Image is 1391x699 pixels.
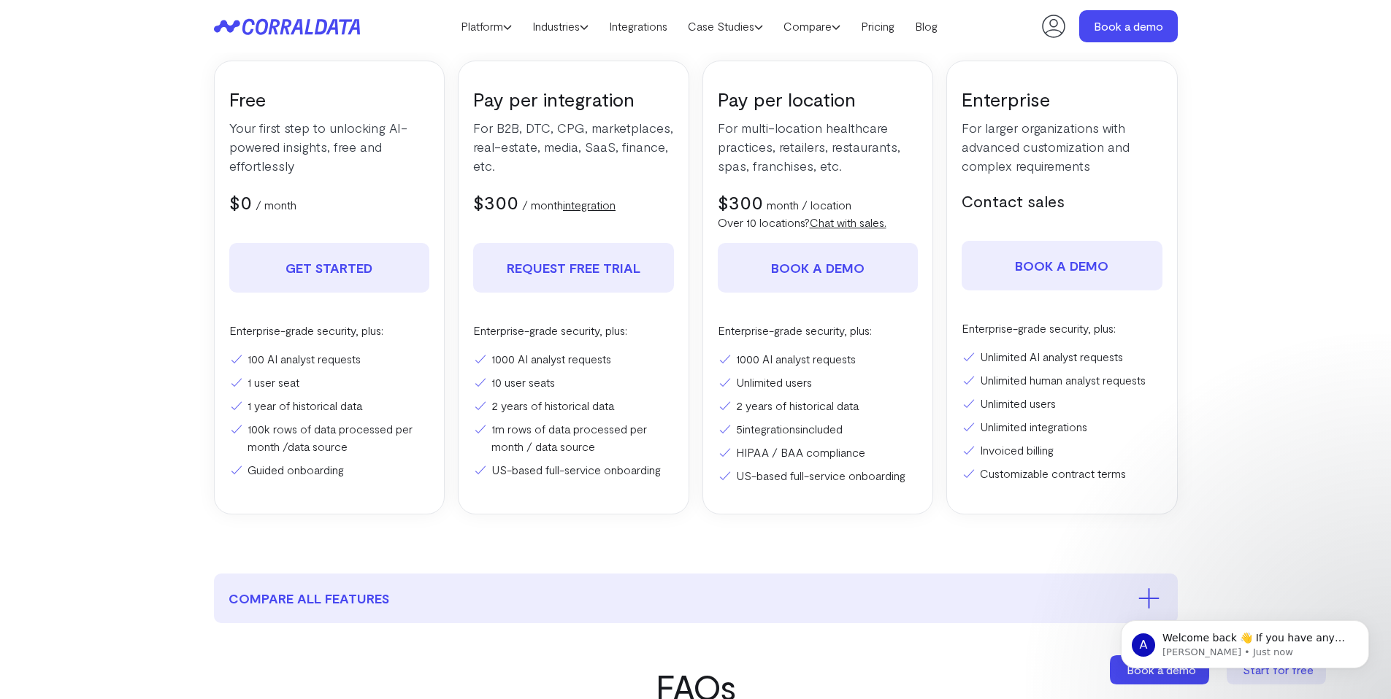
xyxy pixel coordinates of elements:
li: Invoiced billing [962,441,1162,459]
li: Unlimited integrations [962,418,1162,436]
a: Blog [905,15,948,37]
a: Chat with sales. [810,215,886,229]
span: $300 [473,190,518,213]
p: For B2B, DTC, CPG, marketplaces, real-estate, media, SaaS, finance, etc. [473,118,674,175]
a: data source [288,439,348,453]
h3: Free [229,87,430,111]
a: integrations [743,422,800,436]
li: 1 year of historical data [229,397,430,414]
p: Over 10 locations? [718,214,919,231]
a: Pricing [851,15,905,37]
li: 1000 AI analyst requests [473,350,674,368]
p: / month [522,196,616,214]
li: Unlimited users [962,395,1162,412]
a: Compare [773,15,851,37]
li: US-based full-service onboarding [718,467,919,484]
iframe: Intercom notifications message [1099,590,1391,692]
li: Customizable contract terms [962,465,1162,482]
p: For multi-location healthcare practices, retailers, restaurants, spas, franchises, etc. [718,118,919,175]
li: Unlimited human analyst requests [962,371,1162,389]
button: compare all features [214,574,1178,623]
a: Book a demo [962,241,1162,290]
p: Enterprise-grade security, plus: [962,320,1162,337]
p: Enterprise-grade security, plus: [229,322,430,339]
a: Integrations [599,15,678,37]
p: / month [256,196,296,214]
li: Unlimited users [718,374,919,391]
li: Guided onboarding [229,461,430,479]
h3: Enterprise [962,87,1162,111]
h5: Contact sales [962,190,1162,212]
a: Book a demo [718,243,919,293]
p: Enterprise-grade security, plus: [718,322,919,339]
a: Case Studies [678,15,773,37]
li: US-based full-service onboarding [473,461,674,479]
li: 5 included [718,420,919,438]
span: $300 [718,190,763,213]
span: $0 [229,190,252,213]
a: Industries [522,15,599,37]
li: 10 user seats [473,374,674,391]
li: 2 years of historical data [473,397,674,414]
h3: Pay per integration [473,87,674,111]
p: Your first step to unlocking AI-powered insights, free and effortlessly [229,118,430,175]
a: Platform [451,15,522,37]
p: For larger organizations with advanced customization and complex requirements [962,118,1162,175]
p: month / location [767,196,851,214]
li: 2 years of historical data [718,397,919,414]
p: Enterprise-grade security, plus: [473,322,674,339]
h3: Pay per location [718,87,919,111]
li: 1 user seat [229,374,430,391]
a: integration [563,198,616,212]
li: Unlimited AI analyst requests [962,348,1162,366]
a: REQUEST FREE TRIAL [473,243,674,293]
a: Book a demo [1079,10,1178,42]
li: 100k rows of data processed per month / [229,420,430,455]
li: 1m rows of data processed per month / data source [473,420,674,455]
a: Get Started [229,243,430,293]
li: 100 AI analyst requests [229,350,430,368]
li: HIPAA / BAA compliance [718,444,919,461]
li: 1000 AI analyst requests [718,350,919,368]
